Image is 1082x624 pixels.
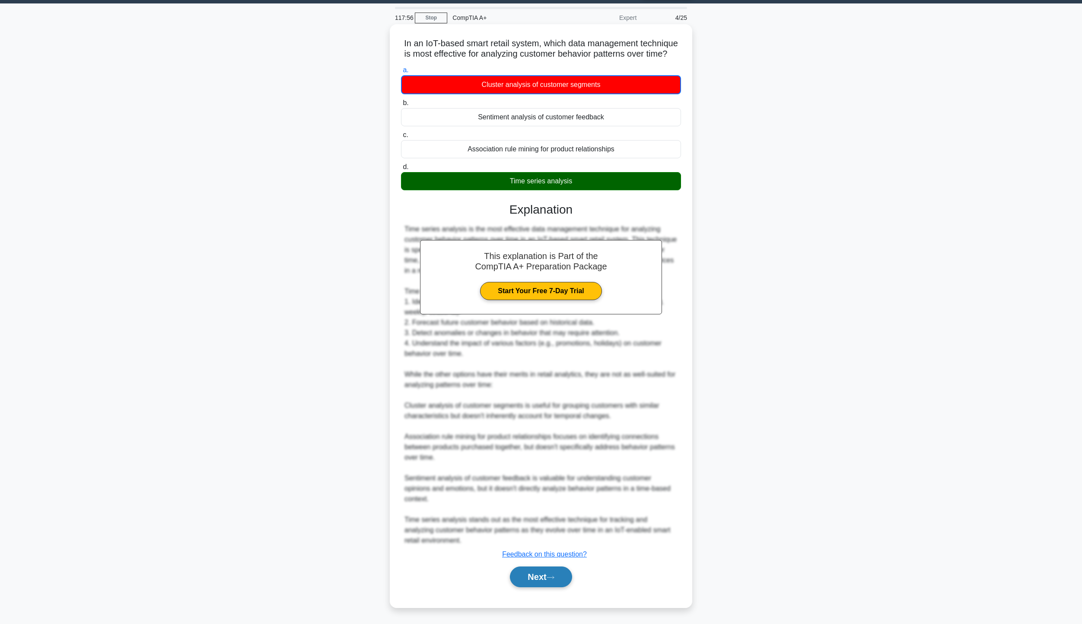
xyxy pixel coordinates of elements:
[566,9,642,26] div: Expert
[390,9,415,26] div: 117:56
[404,224,678,546] div: Time series analysis is the most effective data management technique for analyzing customer behav...
[401,140,681,158] div: Association rule mining for product relationships
[406,202,676,217] h3: Explanation
[401,108,681,126] div: Sentiment analysis of customer feedback
[401,75,681,94] div: Cluster analysis of customer segments
[403,131,408,138] span: c.
[403,66,408,74] span: a.
[480,282,601,300] a: Start Your Free 7-Day Trial
[403,163,408,170] span: d.
[403,99,408,106] span: b.
[400,38,682,60] h5: In an IoT-based smart retail system, which data management technique is most effective for analyz...
[510,566,572,587] button: Next
[502,550,587,558] a: Feedback on this question?
[401,172,681,190] div: Time series analysis
[447,9,566,26] div: CompTIA A+
[642,9,692,26] div: 4/25
[415,13,447,23] a: Stop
